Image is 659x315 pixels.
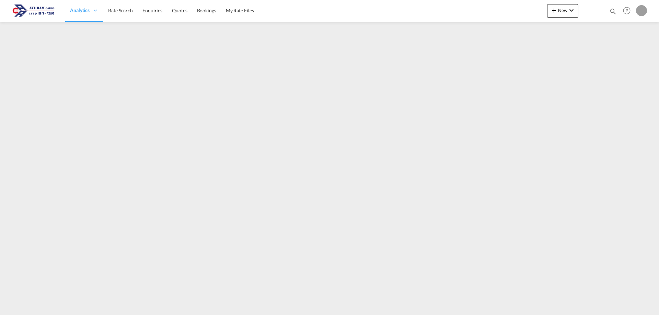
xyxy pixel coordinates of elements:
[197,8,216,13] span: Bookings
[621,5,636,17] div: Help
[550,8,576,13] span: New
[10,3,57,19] img: 166978e0a5f911edb4280f3c7a976193.png
[226,8,254,13] span: My Rate Files
[108,8,133,13] span: Rate Search
[142,8,162,13] span: Enquiries
[609,8,617,18] div: icon-magnify
[567,6,576,14] md-icon: icon-chevron-down
[550,6,558,14] md-icon: icon-plus 400-fg
[547,4,578,18] button: icon-plus 400-fgNewicon-chevron-down
[621,5,633,16] span: Help
[70,7,90,14] span: Analytics
[609,8,617,15] md-icon: icon-magnify
[172,8,187,13] span: Quotes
